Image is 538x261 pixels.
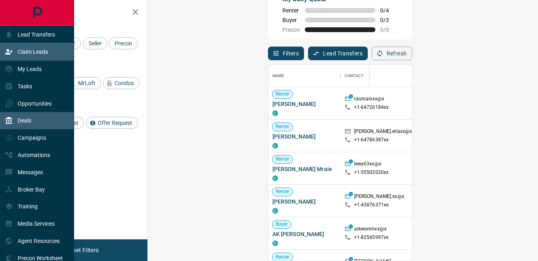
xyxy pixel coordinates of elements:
span: 0 / 4 [380,7,398,14]
div: Name [268,65,341,87]
span: [PERSON_NAME] Mraie [272,165,337,173]
p: +1- 55502020xx [354,169,389,176]
span: [PERSON_NAME] [272,133,337,141]
div: Condos [103,77,139,89]
span: Buyer [282,17,300,23]
p: lewy03xx@x [354,161,381,169]
span: Condos [112,80,137,86]
button: Refresh [372,47,412,60]
div: Offer Request [86,117,138,129]
p: rautnaisxx@x [354,96,385,104]
span: Renter [272,123,293,130]
div: condos.ca [272,143,278,149]
span: Renter [272,254,293,261]
h2: Filters [26,8,139,18]
p: [PERSON_NAME].ellaxx@x [354,128,412,137]
div: condos.ca [272,241,278,246]
p: +1- 64720184xx [354,104,389,111]
span: Renter [272,91,293,98]
p: [PERSON_NAME].xx@x [354,193,404,202]
div: Precon [109,37,138,49]
p: arkwonmxx@x [354,226,387,234]
span: [PERSON_NAME] [272,100,337,108]
div: condos.ca [272,208,278,214]
span: Renter [272,188,293,195]
span: Renter [282,7,300,14]
span: AK [PERSON_NAME] [272,230,337,238]
span: Buyer [272,221,291,228]
button: Lead Transfers [308,47,368,60]
span: 0 / 3 [380,17,398,23]
span: Seller [86,40,105,47]
div: Contact [345,65,364,87]
div: condos.ca [272,175,278,181]
button: Filters [268,47,304,60]
p: +1- 82545997xx [354,234,389,241]
span: Precon [282,27,300,33]
div: Name [272,65,284,87]
div: Seller [83,37,107,49]
p: +1- 43876371xx [354,202,389,208]
button: Reset Filters [61,243,104,257]
span: Renter [272,156,293,163]
div: condos.ca [272,110,278,116]
span: [PERSON_NAME] [272,198,337,206]
span: MrLoft [75,80,98,86]
span: 0 / 0 [380,27,398,33]
span: Precon [112,40,135,47]
div: MrLoft [66,77,101,89]
p: +1- 64786387xx [354,137,389,143]
span: Offer Request [95,120,135,126]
